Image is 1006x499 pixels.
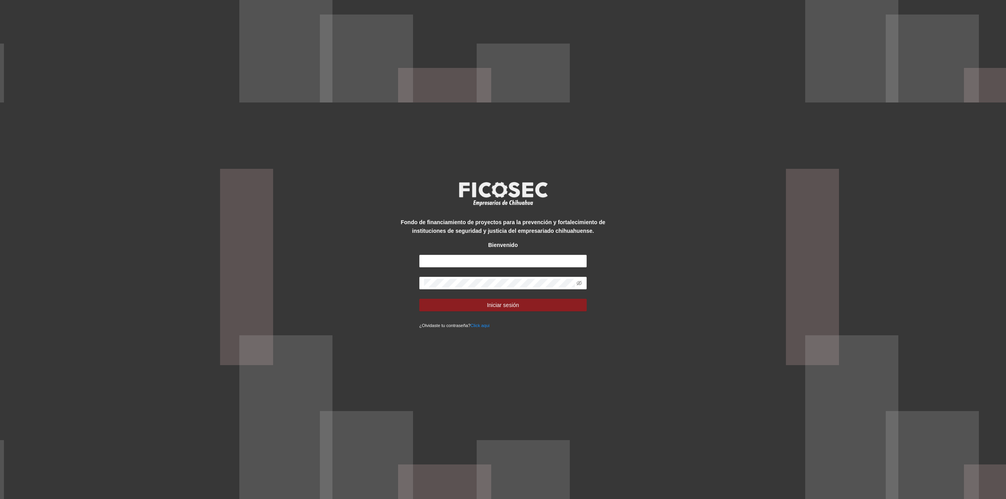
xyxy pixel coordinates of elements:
a: Click aqui [470,323,490,328]
span: eye-invisible [576,280,582,286]
small: ¿Olvidaste tu contraseña? [419,323,490,328]
img: logo [454,179,552,208]
strong: Bienvenido [488,242,518,248]
button: Iniciar sesión [419,299,587,311]
span: Iniciar sesión [487,301,519,309]
strong: Fondo de financiamiento de proyectos para la prevención y fortalecimiento de instituciones de seg... [401,219,605,234]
